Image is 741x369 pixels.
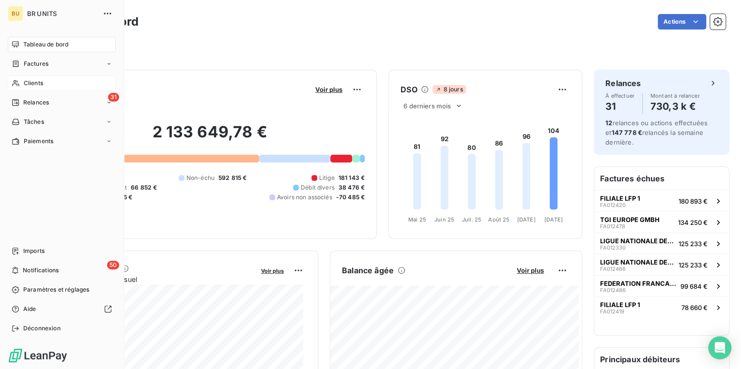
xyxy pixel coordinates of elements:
[55,122,365,151] h2: 2 133 649,78 €
[23,285,89,294] span: Paramètres et réglages
[432,85,465,94] span: 8 jours
[277,193,332,202] span: Avoirs non associés
[594,296,729,318] button: FILIALE LFP 1FA01241978 660 €
[681,304,708,311] span: 78 660 €
[679,197,708,205] span: 180 893 €
[600,245,626,251] span: FA012330
[315,86,342,93] span: Voir plus
[23,305,36,313] span: Aide
[600,287,626,293] span: FA012486
[24,118,44,126] span: Tâches
[605,77,641,89] h6: Relances
[339,174,365,182] span: 181 143 €
[462,216,481,223] tspan: Juil. 25
[679,240,708,248] span: 125 233 €
[312,85,345,94] button: Voir plus
[600,202,626,208] span: FA012420
[544,216,563,223] tspan: [DATE]
[336,193,365,202] span: -70 485 €
[24,137,53,146] span: Paiements
[339,183,365,192] span: 38 476 €
[23,324,61,333] span: Déconnexion
[131,183,157,192] span: 66 852 €
[24,59,48,68] span: Factures
[23,40,68,49] span: Tableau de bord
[261,267,284,274] span: Voir plus
[488,216,509,223] tspan: Août 25
[594,211,729,233] button: TGI EUROPE GMBHFA012478134 250 €
[600,216,660,223] span: TGI EUROPE GMBH
[517,266,544,274] span: Voir plus
[55,274,254,284] span: Chiffre d'affaires mensuel
[605,119,708,146] span: relances ou actions effectuées et relancés la semaine dernière.
[403,102,451,110] span: 6 derniers mois
[594,233,729,254] button: LIGUE NATIONALE DE RUGBYFA012330125 233 €
[605,93,634,99] span: À effectuer
[108,93,119,102] span: 31
[342,265,394,276] h6: Balance âgée
[605,119,612,127] span: 12
[8,6,23,21] div: BU
[594,254,729,275] button: LIGUE NATIONALE DE RUGBYFA012466125 233 €
[600,237,675,245] span: LIGUE NATIONALE DE RUGBY
[650,93,700,99] span: Montant à relancer
[600,266,626,272] span: FA012466
[258,266,287,275] button: Voir plus
[8,348,68,363] img: Logo LeanPay
[650,99,700,114] h4: 730,3 k €
[434,216,454,223] tspan: Juin 25
[186,174,215,182] span: Non-échu
[319,174,335,182] span: Litige
[218,174,247,182] span: 592 815 €
[680,282,708,290] span: 99 684 €
[600,280,677,287] span: FEDERATION FRANCAISE DE BADMINTON
[600,258,675,266] span: LIGUE NATIONALE DE RUGBY
[600,309,624,314] span: FA012419
[23,247,45,255] span: Imports
[401,84,417,95] h6: DSO
[594,275,729,296] button: FEDERATION FRANCAISE DE BADMINTONFA01248699 684 €
[600,223,625,229] span: FA012478
[611,129,642,136] span: 147 778 €
[600,194,640,202] span: FILIALE LFP 1
[23,98,49,107] span: Relances
[107,261,119,269] span: 50
[594,167,729,190] h6: Factures échues
[301,183,335,192] span: Débit divers
[658,14,706,30] button: Actions
[514,266,547,275] button: Voir plus
[408,216,426,223] tspan: Mai 25
[8,301,116,317] a: Aide
[594,190,729,211] button: FILIALE LFP 1FA012420180 893 €
[678,219,708,226] span: 134 250 €
[24,79,43,88] span: Clients
[679,261,708,269] span: 125 233 €
[27,10,97,17] span: BR UNITS
[600,301,640,309] span: FILIALE LFP 1
[708,336,731,359] div: Open Intercom Messenger
[517,216,536,223] tspan: [DATE]
[23,266,59,275] span: Notifications
[605,99,634,114] h4: 31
